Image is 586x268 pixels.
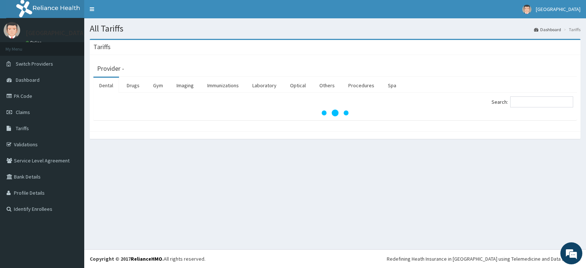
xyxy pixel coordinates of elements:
a: Procedures [342,78,380,93]
span: Switch Providers [16,60,53,67]
a: Online [26,40,43,45]
a: Imaging [171,78,200,93]
a: RelianceHMO [131,256,162,262]
a: Spa [382,78,402,93]
div: Redefining Heath Insurance in [GEOGRAPHIC_DATA] using Telemedicine and Data Science! [387,255,581,263]
img: User Image [522,5,531,14]
h3: Provider - [97,65,124,72]
img: User Image [4,22,20,38]
svg: audio-loading [320,98,350,128]
footer: All rights reserved. [84,249,586,268]
a: Drugs [121,78,145,93]
a: Immunizations [201,78,245,93]
a: Gym [147,78,169,93]
h3: Tariffs [93,44,111,50]
li: Tariffs [562,26,581,33]
h1: All Tariffs [90,24,581,33]
strong: Copyright © 2017 . [90,256,164,262]
span: Tariffs [16,125,29,132]
a: Laboratory [246,78,282,93]
a: Dental [93,78,119,93]
label: Search: [492,96,573,107]
input: Search: [510,96,573,107]
p: [GEOGRAPHIC_DATA] [26,30,86,36]
span: Dashboard [16,77,40,83]
a: Optical [284,78,312,93]
a: Dashboard [534,26,561,33]
span: Claims [16,109,30,115]
a: Others [314,78,341,93]
span: [GEOGRAPHIC_DATA] [536,6,581,12]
